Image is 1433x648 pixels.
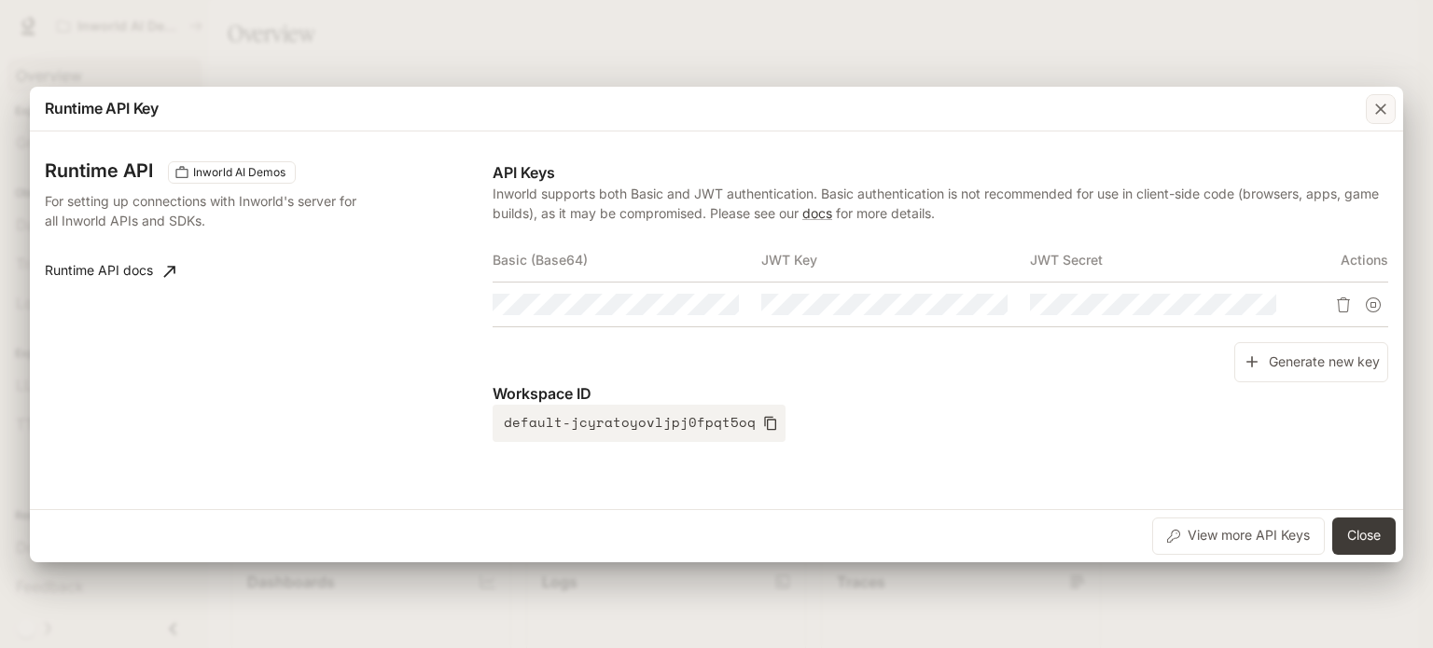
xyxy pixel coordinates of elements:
[761,238,1030,283] th: JWT Key
[1152,517,1325,555] button: View more API Keys
[1299,238,1388,283] th: Actions
[1329,290,1358,320] button: Delete API key
[45,161,153,180] h3: Runtime API
[168,161,296,184] div: These keys will apply to your current workspace only
[45,97,159,119] p: Runtime API Key
[493,184,1388,223] p: Inworld supports both Basic and JWT authentication. Basic authentication is not recommended for u...
[802,205,832,221] a: docs
[493,405,786,442] button: default-jcyratoyovljpj0fpqt5oq
[1332,517,1396,555] button: Close
[1234,342,1388,382] button: Generate new key
[1030,238,1299,283] th: JWT Secret
[493,238,761,283] th: Basic (Base64)
[37,253,183,290] a: Runtime API docs
[1358,290,1388,320] button: Suspend API key
[493,382,1388,405] p: Workspace ID
[186,164,293,181] span: Inworld AI Demos
[45,191,369,230] p: For setting up connections with Inworld's server for all Inworld APIs and SDKs.
[493,161,1388,184] p: API Keys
